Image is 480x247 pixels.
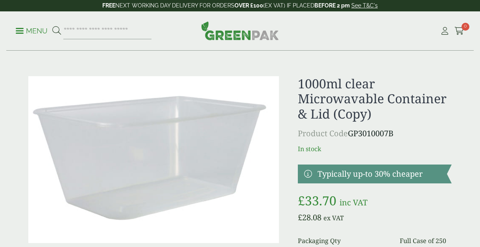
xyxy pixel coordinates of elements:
[454,25,464,37] a: 0
[234,2,263,9] strong: OVER £100
[201,21,279,40] img: GreenPak Supplies
[298,236,390,245] dt: Packaging Qty
[16,26,48,36] p: Menu
[298,192,305,209] span: £
[351,2,378,9] a: See T&C's
[314,2,350,9] strong: BEFORE 2 pm
[298,212,321,223] bdi: 28.08
[462,23,469,31] span: 0
[440,27,450,35] i: My Account
[454,27,464,35] i: Cart
[298,192,336,209] bdi: 33.70
[298,144,452,154] p: In stock
[298,128,452,139] p: GP3010007B
[340,197,367,208] span: inc VAT
[298,76,452,121] h1: 1000ml clear Microwavable Container & Lid (Copy)
[16,26,48,34] a: Menu
[400,236,452,245] dd: Full Case of 250
[28,76,279,243] img: 3010007B 1000ml Microwaveable Container & Lid
[323,214,344,222] span: ex VAT
[102,2,115,9] strong: FREE
[298,128,348,139] span: Product Code
[298,212,302,223] span: £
